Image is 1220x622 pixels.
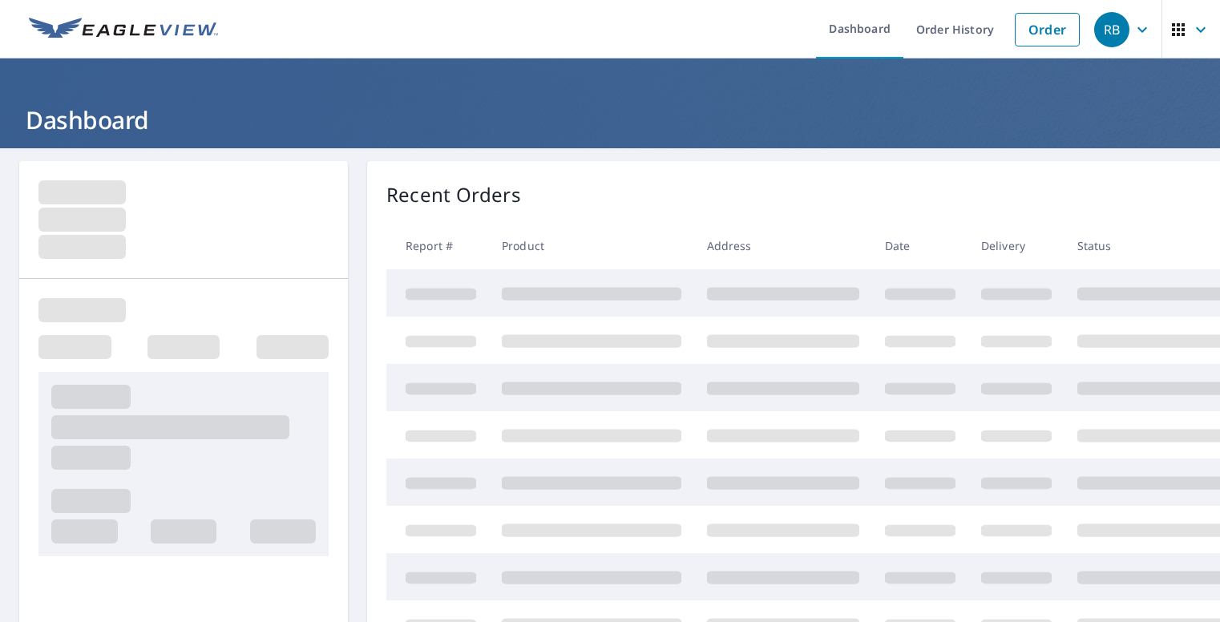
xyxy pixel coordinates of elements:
th: Report # [386,222,489,269]
img: EV Logo [29,18,218,42]
th: Address [694,222,872,269]
h1: Dashboard [19,103,1201,136]
th: Date [872,222,968,269]
a: Order [1015,13,1080,46]
th: Delivery [968,222,1064,269]
th: Product [489,222,694,269]
div: RB [1094,12,1129,47]
p: Recent Orders [386,180,521,209]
